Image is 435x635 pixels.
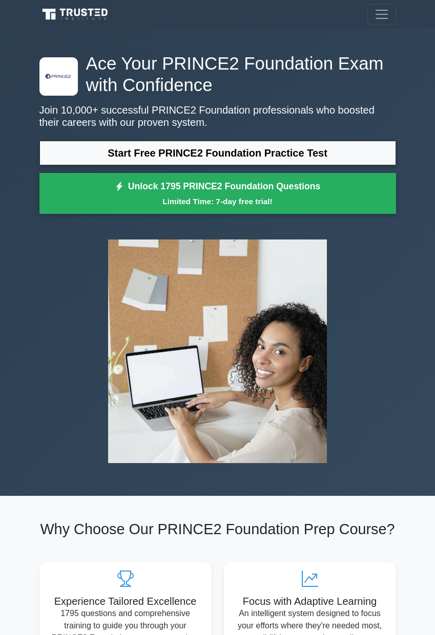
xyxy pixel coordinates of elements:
[367,4,396,25] button: Toggle navigation
[52,195,383,207] small: Limited Time: 7-day free trial!
[39,173,396,214] a: Unlock 1795 PRINCE2 Foundation QuestionsLimited Time: 7-day free trial!
[39,53,396,96] h1: Ace Your PRINCE2 Foundation Exam with Confidence
[39,141,396,165] a: Start Free PRINCE2 Foundation Practice Test
[39,104,396,128] p: Join 10,000+ successful PRINCE2 Foundation professionals who boosted their careers with our prove...
[232,595,388,607] h5: Focus with Adaptive Learning
[39,520,396,538] h2: Why Choose Our PRINCE2 Foundation Prep Course?
[48,595,203,607] h5: Experience Tailored Excellence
